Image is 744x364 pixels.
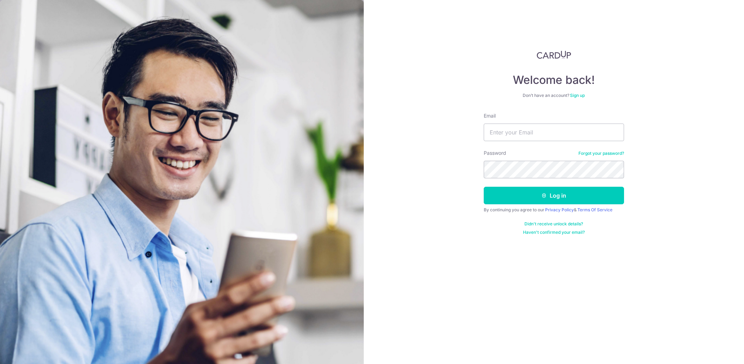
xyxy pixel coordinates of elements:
[484,112,496,119] label: Email
[484,93,624,98] div: Don’t have an account?
[484,150,506,157] label: Password
[578,151,624,156] a: Forgot your password?
[484,124,624,141] input: Enter your Email
[524,221,583,227] a: Didn't receive unlock details?
[537,51,571,59] img: CardUp Logo
[577,207,612,212] a: Terms Of Service
[545,207,574,212] a: Privacy Policy
[484,207,624,213] div: By continuing you agree to our &
[484,187,624,204] button: Log in
[484,73,624,87] h4: Welcome back!
[523,230,585,235] a: Haven't confirmed your email?
[570,93,585,98] a: Sign up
